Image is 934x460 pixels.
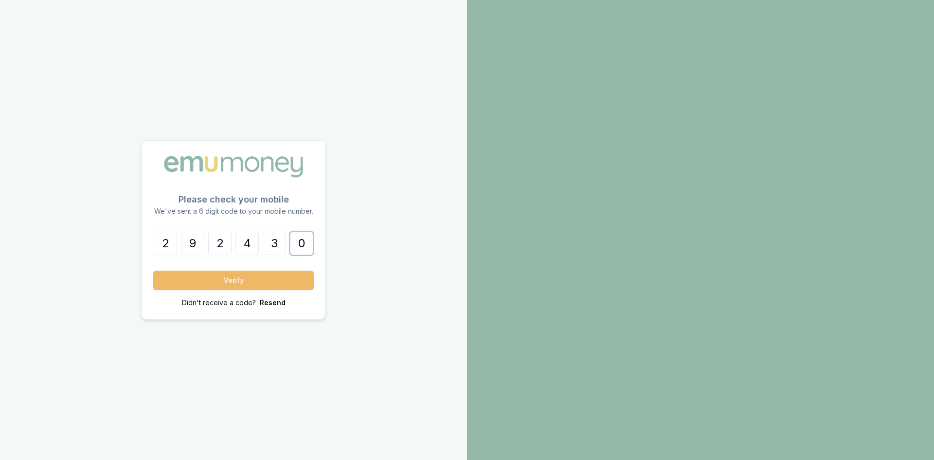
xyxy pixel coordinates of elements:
button: Verify [153,271,314,290]
img: Emu Money [161,152,306,181]
p: Didn't receive a code? [182,298,256,308]
p: Please check your mobile [153,193,314,206]
p: We've sent a 6 digit code to your mobile number. [153,206,314,216]
p: Resend [260,298,286,308]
